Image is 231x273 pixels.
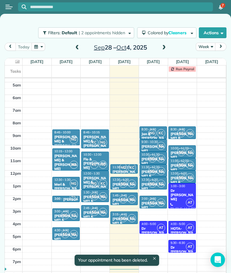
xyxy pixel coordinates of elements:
[222,3,224,8] span: 7
[83,44,158,51] h2: 28 – 4, 2025
[83,190,98,194] span: 1:30 - 2:30
[112,217,136,234] div: [PERSON_NAME] & [PERSON_NAME] Lions
[171,171,187,175] span: 12:00 - 1:00
[141,170,165,187] div: [PERSON_NAME] & [PERSON_NAME]
[170,151,194,159] div: [PERSON_NAME]
[147,59,160,64] a: [DATE]
[10,158,21,163] span: 11am
[157,142,165,150] span: KC
[112,182,136,191] div: [PERSON_NAME]
[171,184,185,188] span: 1:00 - 3:00
[157,199,165,207] span: NG
[90,208,98,216] span: KC
[141,182,165,191] div: [PERSON_NAME]
[141,226,165,239] div: Dr [PERSON_NAME]
[13,95,21,100] span: 6am
[142,197,156,201] span: 2:00 - 3:00
[148,154,156,162] span: NG
[54,209,69,213] span: 3:00 - 4:00
[10,146,21,150] span: 10am
[75,255,159,266] div: Your appointment has been deleted.
[63,197,92,202] div: [PERSON_NAME]
[83,171,100,175] span: 12:00 - 1:30
[112,170,136,187] div: [PERSON_NAME] & [PERSON_NAME]
[13,108,21,113] span: 7am
[186,148,194,156] span: KC
[13,83,21,87] span: 5am
[205,59,218,64] a: [DATE]
[13,221,21,226] span: 4pm
[186,173,194,181] span: KC
[35,27,134,38] a: Filters: Default | 2 appointments hidden
[54,130,71,134] span: 8:45 - 10:00
[170,245,194,258] div: Dr [PERSON_NAME]
[112,212,127,216] span: 3:15 - 4:15
[148,199,156,207] span: KC
[90,180,98,188] span: NG
[83,195,107,212] div: [PERSON_NAME] & [PERSON_NAME]
[211,253,225,267] div: Open Intercom Messenger
[13,259,21,264] span: 7pm
[199,27,226,38] button: Actions
[99,192,107,200] span: NG
[215,43,226,51] button: next
[13,120,21,125] span: 8am
[186,224,194,232] span: AT
[54,135,78,152] div: [PERSON_NAME] & [PERSON_NAME]
[171,241,185,245] span: 5:30 - 6:30
[99,161,107,169] span: NG
[141,144,165,153] div: [PERSON_NAME]
[90,161,98,169] span: KC
[38,27,134,38] button: Filters: Default | 2 appointments hidden
[22,5,26,9] svg: Focus search
[70,192,78,200] span: KC
[118,59,131,64] a: [DATE]
[5,43,16,51] button: prev
[61,211,69,219] span: NG
[186,199,194,207] span: AT
[90,138,98,147] span: KC
[168,30,188,35] span: Cleaners
[142,140,158,144] span: 9:30 - 10:30
[54,154,78,171] div: [PERSON_NAME] & [PERSON_NAME]
[54,228,69,232] span: 4:30 - 5:30
[176,67,195,71] span: Run Payroll
[170,163,194,172] div: [PERSON_NAME]
[196,43,215,51] button: Week
[70,211,78,219] span: KC
[70,180,78,188] span: NG
[54,149,72,153] span: 10:15 - 12:00
[112,198,136,207] div: [PERSON_NAME]
[186,161,194,169] span: KC
[13,247,21,251] span: 6pm
[79,30,125,35] span: | 2 appointments hidden
[94,44,105,51] span: Sep
[171,127,185,131] span: 8:30 - 9:30
[99,208,107,216] span: NG
[13,133,21,138] span: 9am
[83,153,101,156] span: 10:30 - 12:00
[170,226,194,239] div: HOTA-[PERSON_NAME]
[141,132,165,145] div: Jan & [PERSON_NAME]
[90,192,98,200] span: KC
[70,230,78,238] span: NG
[83,135,107,152] div: [PERSON_NAME] & [PERSON_NAME]
[60,59,72,64] a: [DATE]
[141,157,165,166] div: [PERSON_NAME]
[112,193,127,197] span: 1:45 - 2:45
[141,201,165,210] div: [PERSON_NAME]
[128,195,136,203] span: NG
[142,127,156,131] span: 8:30 - 9:30
[54,214,78,231] div: [PERSON_NAME] & [PERSON_NAME]
[70,161,78,169] span: NG
[171,159,189,163] span: 11:00 - 12:00
[157,129,165,137] span: KC
[186,129,194,137] span: NG
[15,43,32,51] button: today
[112,178,129,182] span: 12:30 - 1:30
[119,195,127,203] span: KC
[83,211,107,228] div: [PERSON_NAME] & [PERSON_NAME]
[170,132,194,149] div: [PERSON_NAME] & [PERSON_NAME]
[142,222,156,226] span: 4:00 - 5:00
[128,164,136,172] span: KC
